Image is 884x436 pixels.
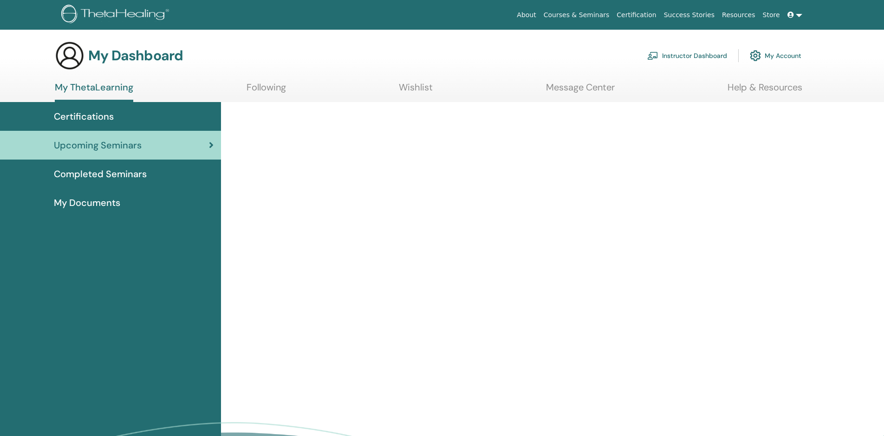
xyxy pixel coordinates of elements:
a: Following [247,82,286,100]
a: Resources [718,6,759,24]
a: About [513,6,539,24]
a: Help & Resources [728,82,802,100]
h3: My Dashboard [88,47,183,64]
span: My Documents [54,196,120,210]
a: My Account [750,45,801,66]
a: Wishlist [399,82,433,100]
span: Completed Seminars [54,167,147,181]
span: Upcoming Seminars [54,138,142,152]
a: Message Center [546,82,615,100]
a: Store [759,6,784,24]
a: Instructor Dashboard [647,45,727,66]
a: My ThetaLearning [55,82,133,102]
img: chalkboard-teacher.svg [647,51,658,60]
img: cog.svg [750,48,761,64]
a: Courses & Seminars [540,6,613,24]
span: Certifications [54,109,114,123]
img: logo.png [61,5,172,26]
a: Success Stories [660,6,718,24]
img: generic-user-icon.jpg [55,41,84,71]
a: Certification [613,6,660,24]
